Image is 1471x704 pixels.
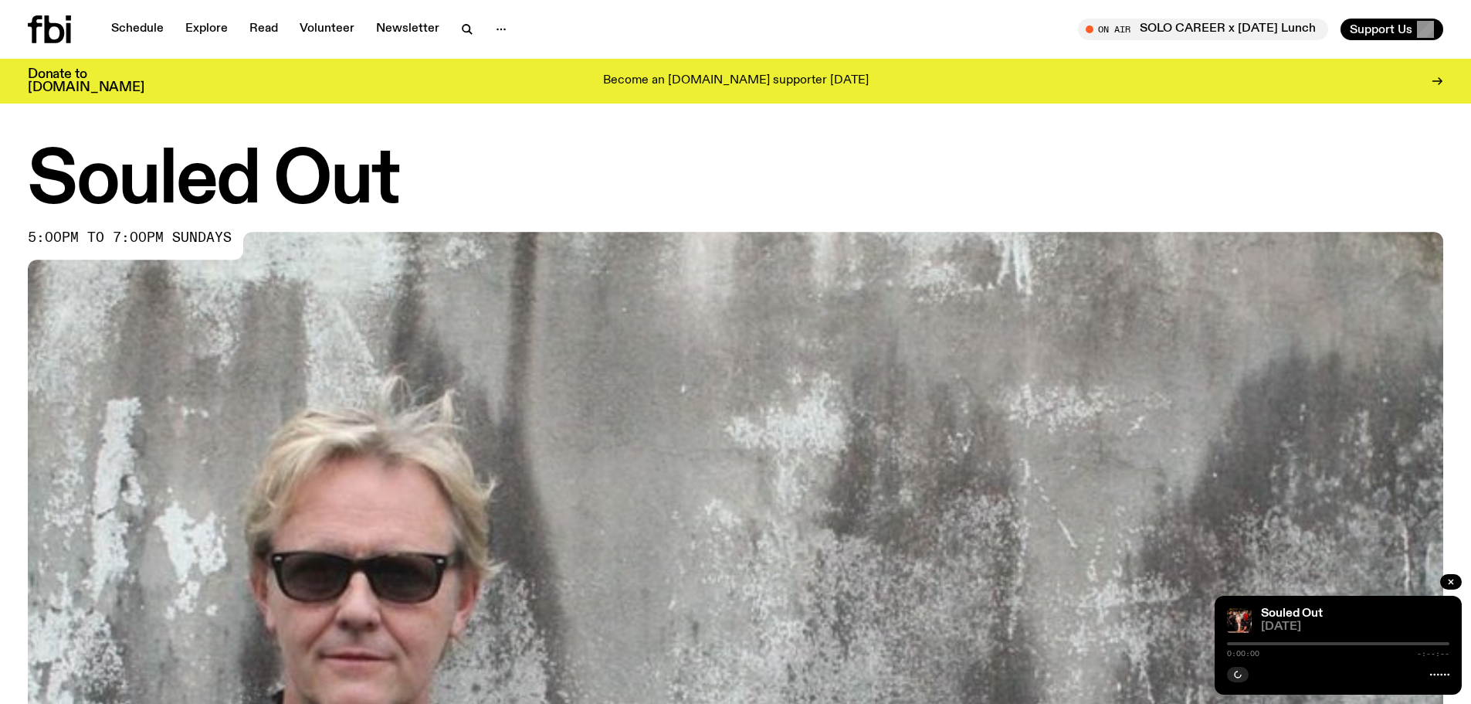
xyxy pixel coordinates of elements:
a: Volunteer [290,19,364,40]
a: Explore [176,19,237,40]
p: Become an [DOMAIN_NAME] supporter [DATE] [603,74,869,88]
h3: Donate to [DOMAIN_NAME] [28,68,144,94]
span: 5:00pm to 7:00pm sundays [28,232,232,244]
span: Support Us [1350,22,1412,36]
a: Schedule [102,19,173,40]
a: Newsletter [367,19,449,40]
a: Read [240,19,287,40]
span: -:--:-- [1417,650,1449,658]
span: 0:00:00 [1227,650,1259,658]
span: [DATE] [1261,621,1449,633]
button: On AirSOLO CAREER x [DATE] Lunch [1078,19,1328,40]
a: Souled Out [1261,607,1323,620]
h1: Souled Out [28,147,1443,216]
button: Support Us [1341,19,1443,40]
